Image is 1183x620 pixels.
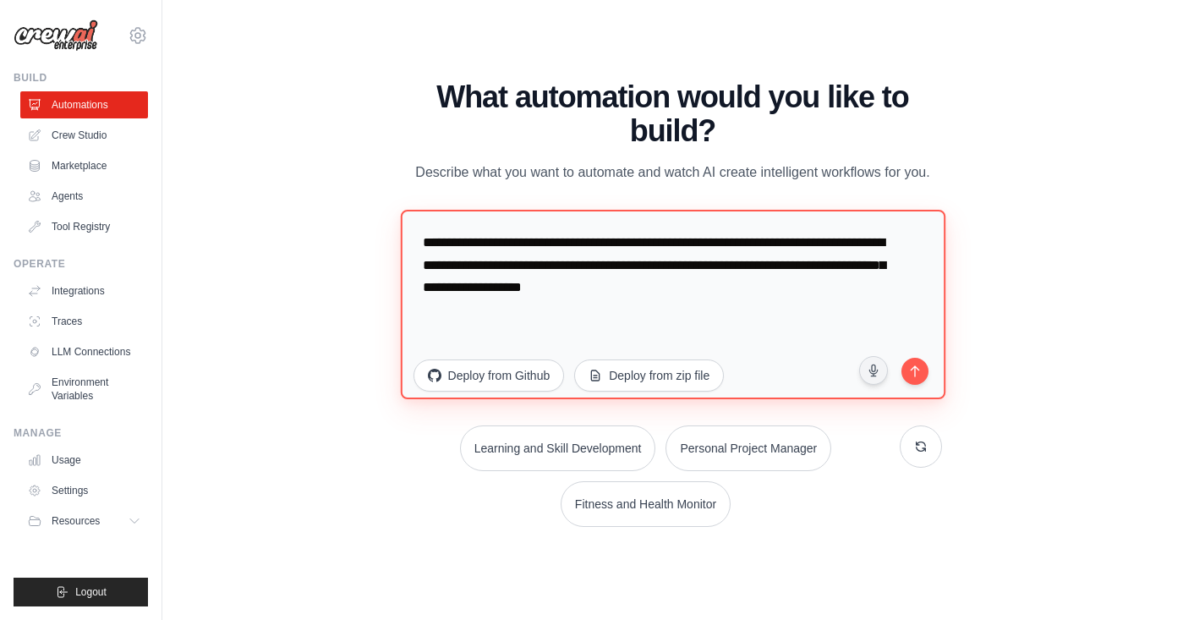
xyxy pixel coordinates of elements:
[20,91,148,118] a: Automations
[403,162,943,184] p: Describe what you want to automate and watch AI create intelligent workflows for you.
[20,277,148,305] a: Integrations
[20,213,148,240] a: Tool Registry
[460,425,656,471] button: Learning and Skill Development
[52,514,100,528] span: Resources
[20,152,148,179] a: Marketplace
[665,425,831,471] button: Personal Project Manager
[20,369,148,409] a: Environment Variables
[14,426,148,440] div: Manage
[403,80,943,148] h1: What automation would you like to build?
[20,477,148,504] a: Settings
[20,183,148,210] a: Agents
[20,338,148,365] a: LLM Connections
[20,308,148,335] a: Traces
[14,19,98,52] img: Logo
[20,122,148,149] a: Crew Studio
[1098,539,1183,620] iframe: Chat Widget
[14,578,148,606] button: Logout
[574,359,724,392] button: Deploy from zip file
[14,257,148,271] div: Operate
[20,447,148,474] a: Usage
[14,71,148,85] div: Build
[20,508,148,535] button: Resources
[75,585,107,599] span: Logout
[414,359,565,392] button: Deploy from Github
[561,481,731,527] button: Fitness and Health Monitor
[1098,539,1183,620] div: Widget de chat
